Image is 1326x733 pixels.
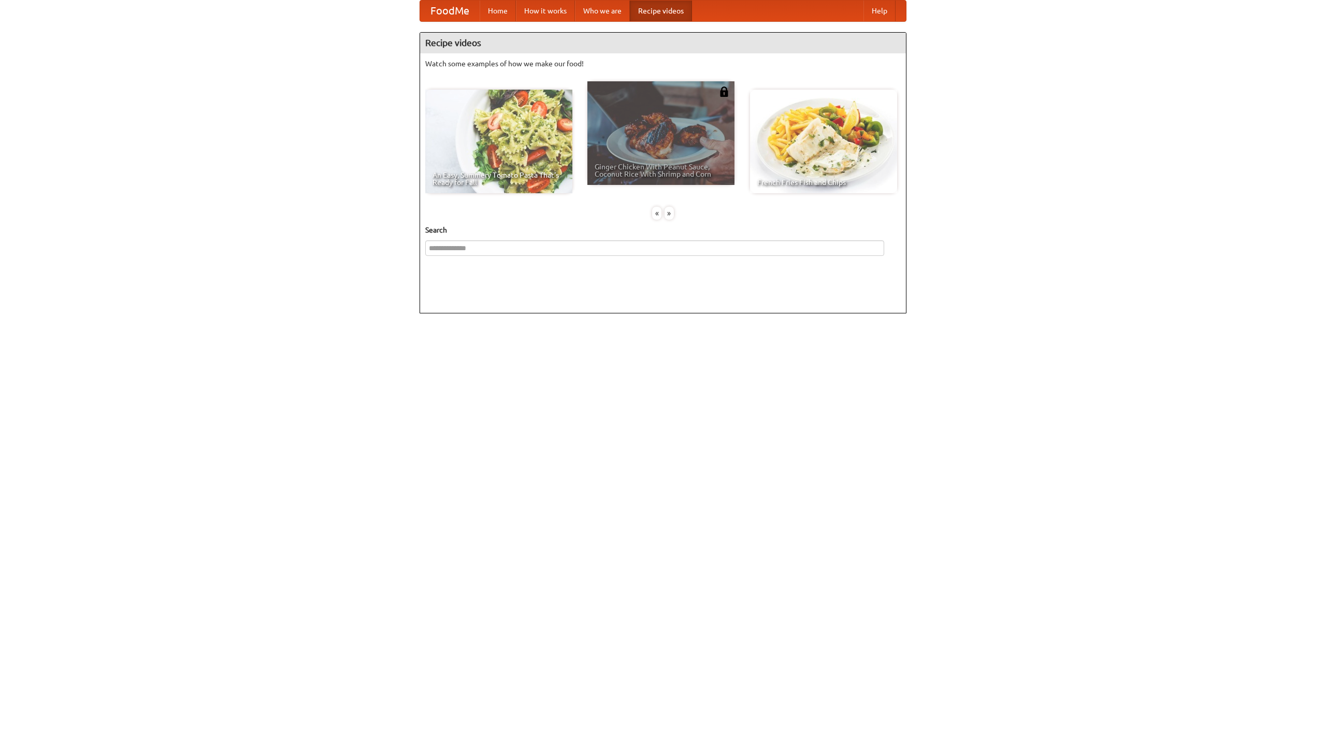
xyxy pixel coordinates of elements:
[433,171,565,186] span: An Easy, Summery Tomato Pasta That's Ready for Fall
[425,225,901,235] h5: Search
[750,90,897,193] a: French Fries Fish and Chips
[420,1,480,21] a: FoodMe
[665,207,674,220] div: »
[575,1,630,21] a: Who we are
[757,179,890,186] span: French Fries Fish and Chips
[863,1,896,21] a: Help
[719,87,729,97] img: 483408.png
[420,33,906,53] h4: Recipe videos
[652,207,661,220] div: «
[425,90,572,193] a: An Easy, Summery Tomato Pasta That's Ready for Fall
[480,1,516,21] a: Home
[630,1,692,21] a: Recipe videos
[425,59,901,69] p: Watch some examples of how we make our food!
[516,1,575,21] a: How it works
